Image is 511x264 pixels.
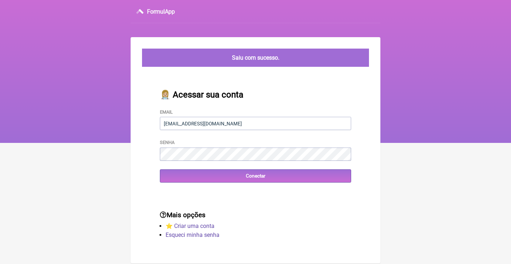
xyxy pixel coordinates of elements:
a: Esqueci minha senha [166,231,219,238]
label: Email [160,109,173,115]
input: Conectar [160,169,351,183]
a: ⭐️ Criar uma conta [166,223,214,229]
h3: Mais opções [160,211,351,219]
label: Senha [160,140,174,145]
div: Saiu com sucesso. [142,49,369,67]
h3: FormulApp [147,8,175,15]
h2: 👩🏼‍⚕️ Acessar sua conta [160,90,351,100]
